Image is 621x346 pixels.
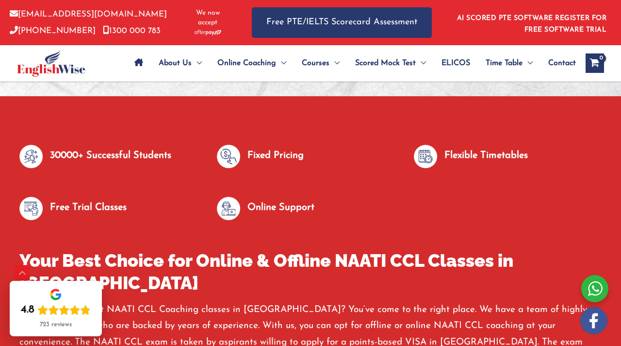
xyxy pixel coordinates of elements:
[217,46,276,80] span: Online Coaching
[414,145,437,168] img: null
[586,53,604,73] a: View Shopping Cart, empty
[103,27,161,35] a: 1300 000 783
[434,46,478,80] a: ELICOS
[441,46,470,80] span: ELICOS
[355,46,416,80] span: Scored Mock Test
[10,10,167,18] a: [EMAIL_ADDRESS][DOMAIN_NAME]
[195,30,221,35] img: Afterpay-Logo
[416,46,426,80] span: Menu Toggle
[247,148,304,164] p: Fixed Pricing
[21,303,34,317] div: 4.8
[127,46,576,80] nav: Site Navigation: Main Menu
[247,200,314,216] p: Online Support
[10,27,96,35] a: [PHONE_NUMBER]
[478,46,540,80] a: Time TableMenu Toggle
[21,303,91,317] div: Rating: 4.8 out of 5
[188,8,228,28] span: We now accept
[40,321,72,329] div: 723 reviews
[210,46,294,80] a: Online CoachingMenu Toggle
[252,7,432,38] a: Free PTE/IELTS Scorecard Assessment
[50,148,171,164] p: 30000+ Successful Students
[19,145,43,168] img: null
[217,145,240,168] img: null
[548,46,576,80] span: Contact
[50,200,127,216] p: Free Trial Classes
[276,46,286,80] span: Menu Toggle
[19,249,602,295] h2: Your Best Choice for Online & Offline NAATI CCL Classes in [GEOGRAPHIC_DATA]
[329,46,340,80] span: Menu Toggle
[457,15,607,34] a: AI SCORED PTE SOFTWARE REGISTER FOR FREE SOFTWARE TRIAL
[294,46,347,80] a: CoursesMenu Toggle
[347,46,434,80] a: Scored Mock TestMenu Toggle
[486,46,523,80] span: Time Table
[580,307,607,334] img: white-facebook.png
[192,46,202,80] span: Menu Toggle
[540,46,576,80] a: Contact
[19,197,43,220] img: null
[17,50,85,77] img: cropped-ew-logo
[451,7,611,38] aside: Header Widget 1
[159,46,192,80] span: About Us
[523,46,533,80] span: Menu Toggle
[302,46,329,80] span: Courses
[444,148,528,164] p: Flexible Timetables
[151,46,210,80] a: About UsMenu Toggle
[217,197,240,220] img: null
